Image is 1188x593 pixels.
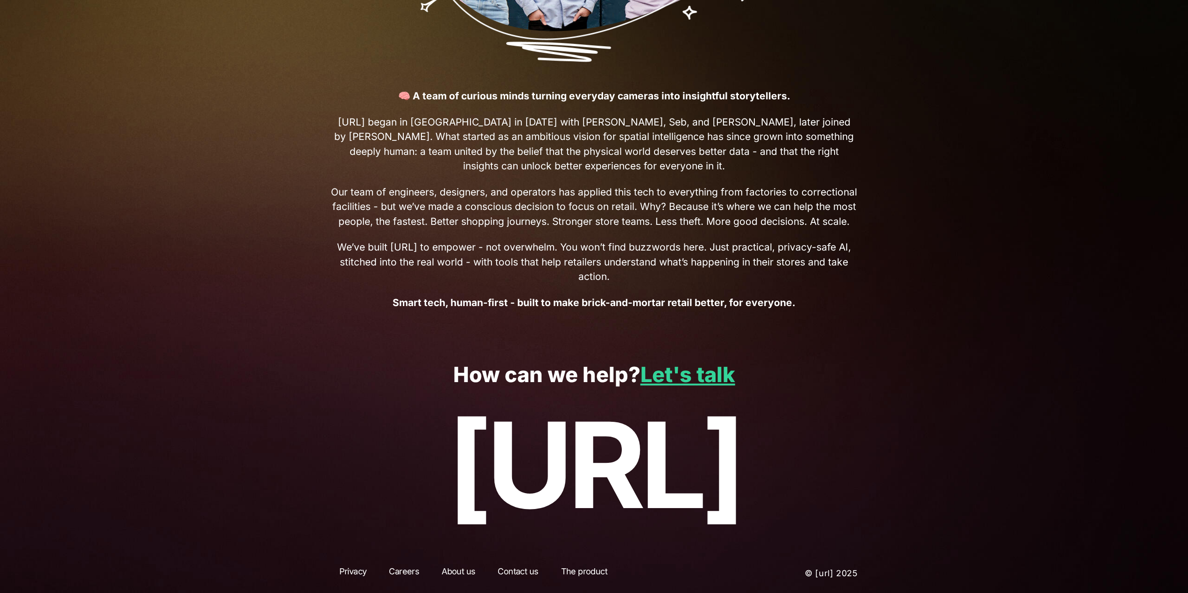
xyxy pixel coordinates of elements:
span: Our team of engineers, designers, and operators has applied this tech to everything from factorie... [331,185,858,229]
strong: 🧠 A team of curious minds turning everyday cameras into insightful storytellers. [398,90,790,102]
a: Contact us [489,565,547,582]
span: We’ve built [URL] to empower - not overwhelm. You won’t find buzzwords here. Just practical, priv... [331,240,858,284]
span: [URL] began in [GEOGRAPHIC_DATA] in [DATE] with [PERSON_NAME], Seb, and [PERSON_NAME], later join... [331,115,858,174]
a: The product [552,565,615,582]
a: Careers [380,565,428,582]
a: Let's talk [640,362,735,387]
strong: Smart tech, human-first - built to make brick-and-mortar retail better, for everyone. [393,297,795,308]
p: [URL] [68,398,1121,531]
p: © [URL] 2025 [726,565,858,582]
a: About us [433,565,484,582]
a: Privacy [331,565,375,582]
p: How can we help? [68,363,1121,387]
